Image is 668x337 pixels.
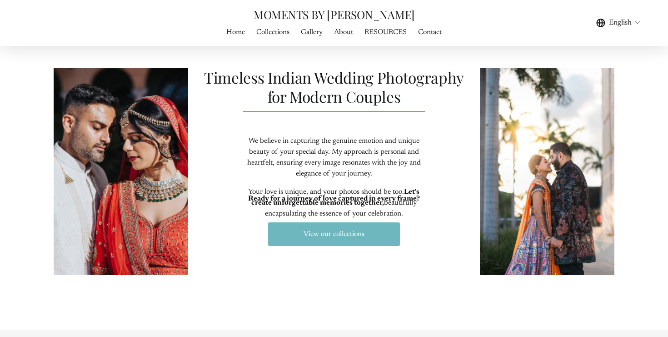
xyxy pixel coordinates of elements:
[334,26,353,38] a: About
[248,195,420,202] strong: Ready for a journey of love captured in every frame?
[247,137,423,177] span: We believe in capturing the genuine emotion and unique beauty of your special day. My approach is...
[204,67,468,106] span: Timeless Indian Wedding Photography for Modern Couples
[609,17,632,28] span: English
[226,26,245,38] a: Home
[364,26,407,38] a: RESOURCES
[254,7,414,22] a: MOMENTS BY [PERSON_NAME]
[301,27,323,38] span: Gallery
[301,26,323,38] a: folder dropdown
[256,26,289,38] a: Collections
[248,188,421,217] span: Your love is unique, and your photos should be too. beautifully encapsulating the essence of your...
[267,221,402,247] a: View our collections
[596,17,642,29] div: language picker
[418,26,442,38] a: Contact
